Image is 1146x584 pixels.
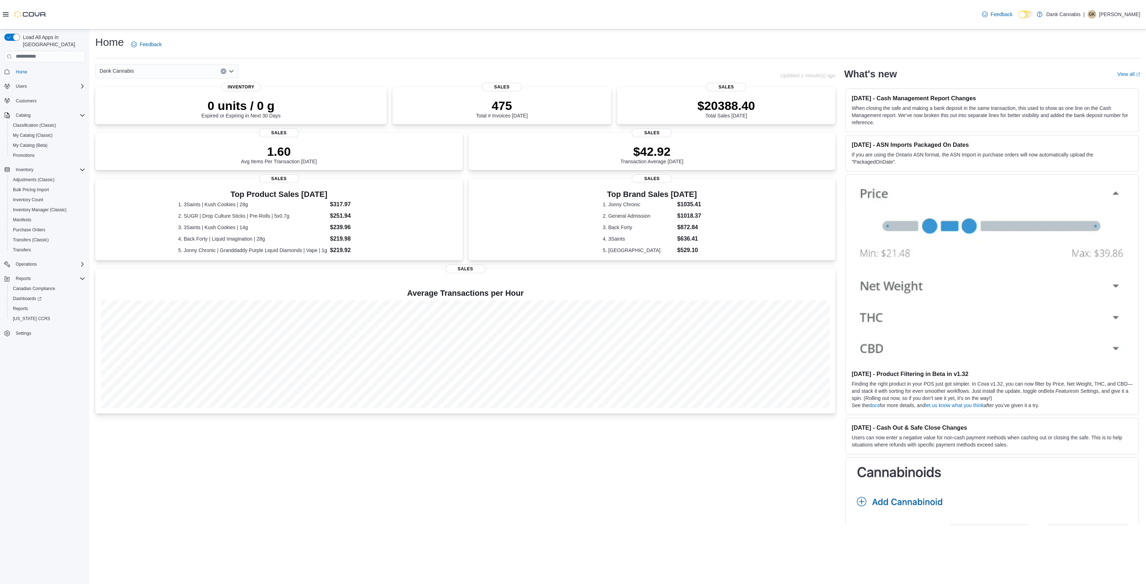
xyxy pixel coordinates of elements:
span: Sales [259,174,299,183]
p: 1.60 [241,144,317,159]
button: Clear input [221,68,226,74]
dt: 2. General Admission [603,212,674,219]
div: Avg Items Per Transaction [DATE] [241,144,317,164]
span: Load All Apps in [GEOGRAPHIC_DATA] [20,34,85,48]
span: Canadian Compliance [13,286,55,291]
a: Dashboards [7,294,88,304]
button: Adjustments (Classic) [7,175,88,185]
button: Operations [1,259,88,269]
a: Bulk Pricing Import [10,185,52,194]
dd: $529.10 [677,246,701,255]
div: Gurpreet Kalkat [1088,10,1096,19]
span: Bulk Pricing Import [10,185,85,194]
span: Sales [706,83,746,91]
span: Inventory Count [10,196,85,204]
span: Adjustments (Classic) [13,177,54,183]
dt: 4. 3Saints [603,235,674,242]
a: View allExternal link [1117,71,1140,77]
span: Bulk Pricing Import [13,187,49,193]
button: Manifests [7,215,88,225]
span: Catalog [16,112,30,118]
span: Dark Mode [1019,18,1019,19]
h3: [DATE] - Cash Management Report Changes [852,95,1133,102]
span: Dank Cannabis [100,67,134,75]
p: When closing the safe and making a bank deposit in the same transaction, this used to show as one... [852,105,1133,126]
p: | [1083,10,1085,19]
a: Purchase Orders [10,226,48,234]
button: Inventory [13,165,36,174]
a: Settings [13,329,34,338]
dt: 1. Jonny Chronic [603,201,674,208]
span: Transfers [13,247,31,253]
button: Bulk Pricing Import [7,185,88,195]
span: Sales [632,174,672,183]
span: Promotions [10,151,85,160]
a: Reports [10,304,31,313]
span: Inventory Count [13,197,43,203]
h3: [DATE] - Product Filtering in Beta in v1.32 [852,370,1133,377]
span: Inventory [221,83,261,91]
p: Updated 1 minute(s) ago [780,73,836,78]
dt: 5. [GEOGRAPHIC_DATA] [603,247,674,254]
a: Dashboards [10,294,44,303]
button: Inventory Manager (Classic) [7,205,88,215]
nav: Complex example [4,64,85,357]
span: Sales [259,129,299,137]
button: Users [1,81,88,91]
p: Dank Cannabis [1046,10,1080,19]
span: Canadian Compliance [10,284,85,293]
span: Settings [16,330,31,336]
dt: 3. 3Saints | Kush Cookies | 14g [178,224,327,231]
a: Inventory Count [10,196,46,204]
span: Transfers [10,246,85,254]
span: My Catalog (Beta) [13,143,48,148]
dt: 4. Back Forty | Liquid Imagination | 28g [178,235,327,242]
button: Purchase Orders [7,225,88,235]
span: Classification (Classic) [10,121,85,130]
button: Inventory Count [7,195,88,205]
p: $20388.40 [698,98,755,113]
button: Customers [1,96,88,106]
span: Inventory Manager (Classic) [10,206,85,214]
em: Beta Features [1044,388,1075,394]
span: Reports [10,304,85,313]
span: Reports [13,274,85,283]
span: Users [16,83,27,89]
span: Dashboards [10,294,85,303]
span: Operations [13,260,85,269]
dt: 5. Jonny Chronic | Granddaddy Purple Liquid Diamonds | Vape | 1g [178,247,327,254]
p: See the for more details, and after you’ve given it a try. [852,402,1133,409]
span: Inventory [13,165,85,174]
p: Finding the right product in your POS just got simpler. In Cova v1.32, you can now filter by Pric... [852,380,1133,402]
h3: [DATE] - ASN Imports Packaged On Dates [852,141,1133,148]
button: Settings [1,328,88,338]
h3: Top Product Sales [DATE] [178,190,380,199]
dd: $219.98 [330,235,380,243]
span: Home [16,69,27,75]
dd: $1018.37 [677,212,701,220]
p: [PERSON_NAME] [1099,10,1140,19]
button: My Catalog (Classic) [7,130,88,140]
h1: Home [95,35,124,49]
dd: $239.96 [330,223,380,232]
div: Expired or Expiring in Next 30 Days [202,98,281,119]
button: Catalog [13,111,33,120]
a: Manifests [10,216,34,224]
span: Manifests [10,216,85,224]
span: Promotions [13,153,35,158]
span: Inventory [16,167,33,173]
svg: External link [1136,72,1140,77]
span: Sales [482,83,522,91]
button: Home [1,67,88,77]
p: 475 [476,98,528,113]
div: Transaction Average [DATE] [621,144,684,164]
span: Settings [13,329,85,338]
span: [US_STATE] CCRS [13,316,50,322]
div: Total Sales [DATE] [698,98,755,119]
dt: 3. Back Forty [603,224,674,231]
dd: $251.94 [330,212,380,220]
h2: What's new [844,68,897,80]
span: Feedback [140,41,162,48]
a: Promotions [10,151,38,160]
dd: $1035.41 [677,200,701,209]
